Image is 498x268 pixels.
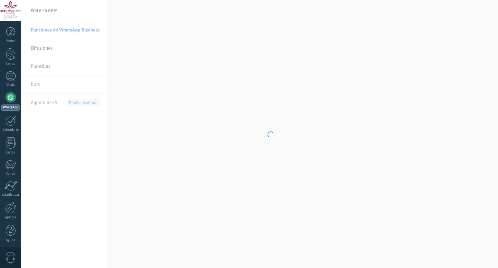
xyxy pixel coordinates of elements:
[1,39,20,43] div: Panel
[1,83,20,87] div: Chats
[1,151,20,155] div: Listas
[1,62,20,66] div: Leads
[1,193,20,197] div: Estadísticas
[1,238,20,242] div: Ayuda
[1,128,20,132] div: Calendario
[1,172,20,176] div: Correo
[1,104,20,111] div: WhatsApp
[1,215,20,220] div: Ajustes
